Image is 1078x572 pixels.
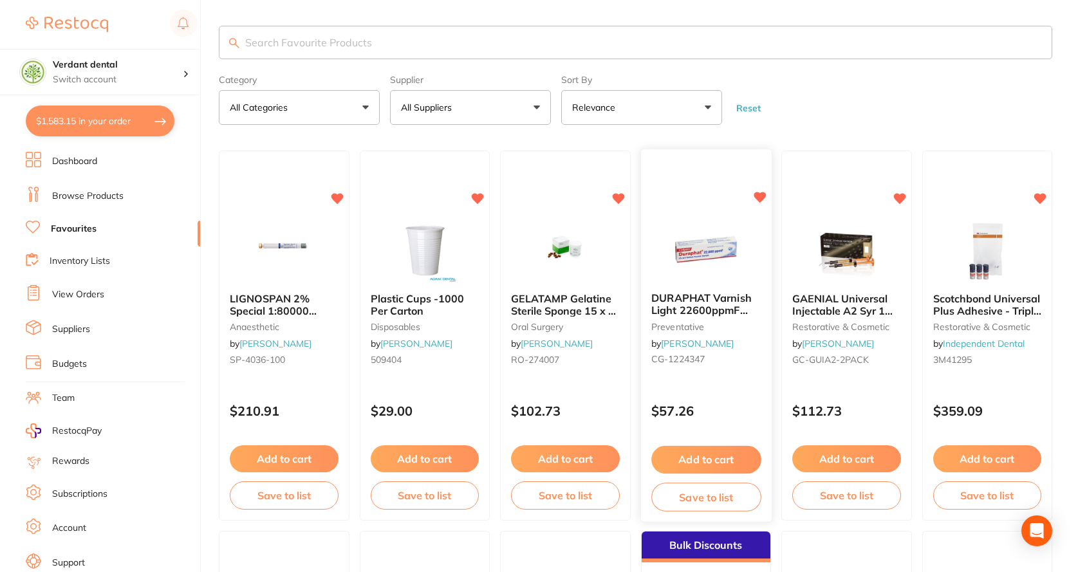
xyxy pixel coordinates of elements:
[792,445,901,472] button: Add to cart
[51,223,97,235] a: Favourites
[664,217,748,282] img: DURAPHAT Varnish Light 22600ppmF 10ml tube
[792,292,897,329] span: GAENIAL Universal Injectable A2 Syr 1ml x2 & 20 Disp tips
[792,481,901,510] button: Save to list
[943,338,1025,349] a: Independent Dental
[390,90,551,125] button: All Suppliers
[804,218,888,282] img: GAENIAL Universal Injectable A2 Syr 1ml x2 & 20 Disp tips
[732,102,765,114] button: Reset
[642,531,771,562] div: Bulk Discounts
[933,338,1025,349] span: by
[53,73,183,86] p: Switch account
[651,338,734,349] span: by
[230,322,339,332] small: anaesthetic
[792,403,901,418] p: $112.73
[371,481,479,510] button: Save to list
[933,354,972,365] span: 3M41295
[511,338,593,349] span: by
[651,404,761,419] p: $57.26
[219,90,380,125] button: All Categories
[52,190,124,203] a: Browse Products
[380,338,452,349] a: [PERSON_NAME]
[52,557,85,569] a: Support
[390,75,551,85] label: Supplier
[50,255,110,268] a: Inventory Lists
[933,445,1042,472] button: Add to cart
[219,26,1052,59] input: Search Favourite Products
[521,338,593,349] a: [PERSON_NAME]
[230,101,293,114] p: All Categories
[230,445,339,472] button: Add to cart
[230,403,339,418] p: $210.91
[651,322,761,332] small: preventative
[792,354,869,365] span: GC-GUIA2-2PACK
[26,17,108,32] img: Restocq Logo
[933,292,1041,329] span: Scotchbond Universal Plus Adhesive - Triple Pack
[792,293,901,317] b: GAENIAL Universal Injectable A2 Syr 1ml x2 & 20 Disp tips
[802,338,874,349] a: [PERSON_NAME]
[561,90,722,125] button: Relevance
[52,455,89,468] a: Rewards
[26,106,174,136] button: $1,583.15 in your order
[219,75,380,85] label: Category
[572,101,620,114] p: Relevance
[523,218,607,282] img: GELATAMP Gelatine Sterile Sponge 15 x 7 x 7mm Tub of 50
[511,354,559,365] span: RO-274007
[230,292,330,340] span: LIGNOSPAN 2% Special 1:80000 [MEDICAL_DATA] 2.2ml 2xBox 50 Blue
[371,445,479,472] button: Add to cart
[371,354,402,365] span: 509404
[20,59,46,85] img: Verdant dental
[230,481,339,510] button: Save to list
[792,338,874,349] span: by
[383,218,467,282] img: Plastic Cups -1000 Per Carton
[661,338,734,349] a: [PERSON_NAME]
[511,293,620,317] b: GELATAMP Gelatine Sterile Sponge 15 x 7 x 7mm Tub of 50
[511,322,620,332] small: oral surgery
[52,288,104,301] a: View Orders
[52,155,97,168] a: Dashboard
[53,59,183,71] h4: Verdant dental
[371,403,479,418] p: $29.00
[651,292,752,329] span: DURAPHAT Varnish Light 22600ppmF 10ml tube
[371,322,479,332] small: disposables
[792,322,901,332] small: restorative & cosmetic
[561,75,722,85] label: Sort By
[52,522,86,535] a: Account
[933,481,1042,510] button: Save to list
[511,403,620,418] p: $102.73
[52,488,107,501] a: Subscriptions
[371,338,452,349] span: by
[651,483,761,512] button: Save to list
[371,292,464,317] span: Plastic Cups -1000 Per Carton
[26,423,41,438] img: RestocqPay
[651,446,761,474] button: Add to cart
[52,425,102,438] span: RestocqPay
[230,354,285,365] span: SP-4036-100
[239,338,311,349] a: [PERSON_NAME]
[945,218,1029,282] img: Scotchbond Universal Plus Adhesive - Triple Pack
[511,445,620,472] button: Add to cart
[52,392,75,405] a: Team
[933,293,1042,317] b: Scotchbond Universal Plus Adhesive - Triple Pack
[401,101,457,114] p: All Suppliers
[52,358,87,371] a: Budgets
[651,354,705,365] span: CG-1224347
[933,322,1042,332] small: restorative & cosmetic
[26,423,102,438] a: RestocqPay
[511,481,620,510] button: Save to list
[242,218,326,282] img: LIGNOSPAN 2% Special 1:80000 adrenalin 2.2ml 2xBox 50 Blue
[371,293,479,317] b: Plastic Cups -1000 Per Carton
[1021,515,1052,546] div: Open Intercom Messenger
[933,403,1042,418] p: $359.09
[230,293,339,317] b: LIGNOSPAN 2% Special 1:80000 adrenalin 2.2ml 2xBox 50 Blue
[511,292,616,329] span: GELATAMP Gelatine Sterile Sponge 15 x 7 x 7mm Tub of 50
[52,323,90,336] a: Suppliers
[651,293,761,317] b: DURAPHAT Varnish Light 22600ppmF 10ml tube
[230,338,311,349] span: by
[26,10,108,39] a: Restocq Logo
